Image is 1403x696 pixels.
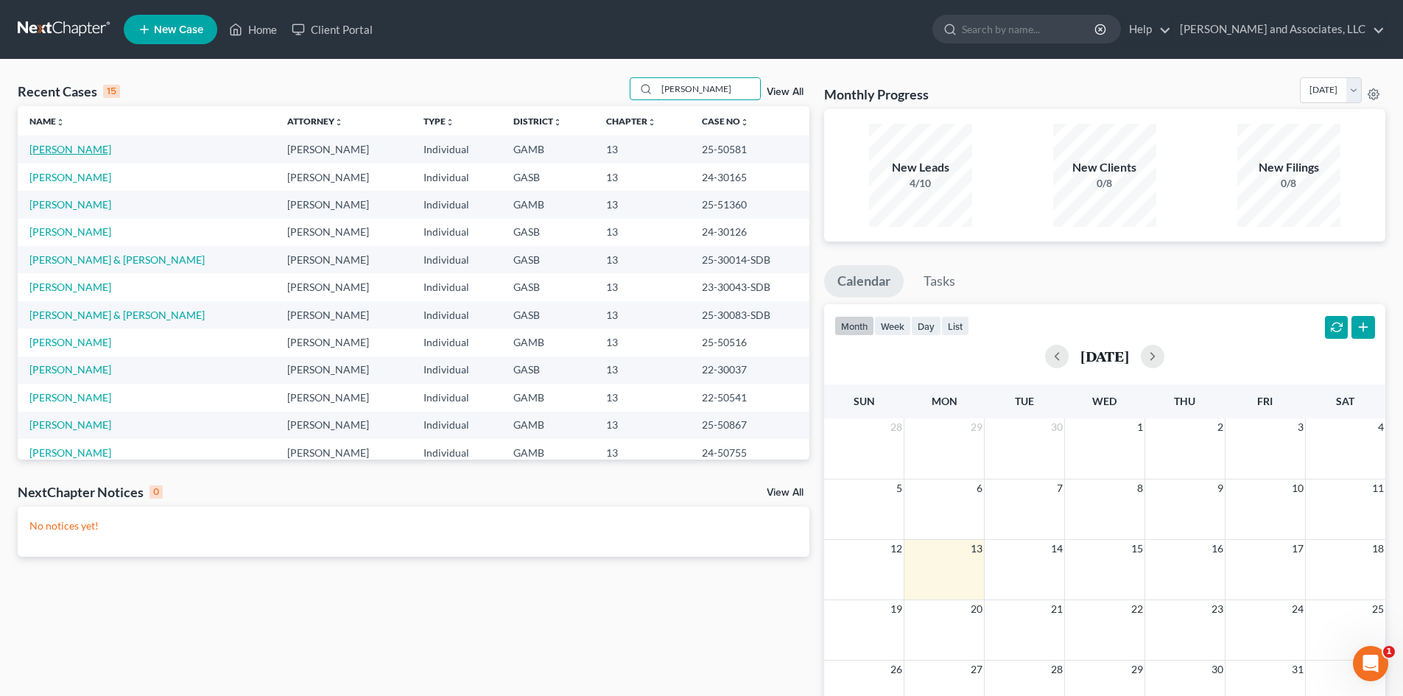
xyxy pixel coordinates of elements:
span: 28 [889,418,904,436]
span: 1 [1136,418,1144,436]
span: Sun [854,395,875,407]
button: week [874,316,911,336]
td: Individual [412,136,502,163]
td: 13 [594,412,690,439]
span: Mon [932,395,957,407]
span: Wed [1092,395,1117,407]
td: Individual [412,439,502,466]
td: [PERSON_NAME] [275,191,412,218]
span: Tue [1015,395,1034,407]
td: GAMB [502,136,595,163]
a: [PERSON_NAME] [29,143,111,155]
td: 24-30165 [690,164,809,191]
i: unfold_more [446,118,454,127]
button: list [941,316,969,336]
td: GASB [502,246,595,273]
td: 25-50867 [690,412,809,439]
td: [PERSON_NAME] [275,356,412,384]
a: View All [767,87,804,97]
span: 23 [1210,600,1225,618]
td: GASB [502,219,595,246]
span: 8 [1136,479,1144,497]
input: Search by name... [657,78,760,99]
td: [PERSON_NAME] [275,301,412,328]
span: 9 [1216,479,1225,497]
td: 24-30126 [690,219,809,246]
a: [PERSON_NAME] [29,446,111,459]
td: Individual [412,273,502,300]
td: Individual [412,412,502,439]
span: 31 [1290,661,1305,678]
td: Individual [412,164,502,191]
span: 27 [969,661,984,678]
td: 13 [594,164,690,191]
span: 15 [1130,540,1144,558]
span: 17 [1290,540,1305,558]
a: Attorneyunfold_more [287,116,343,127]
i: unfold_more [56,118,65,127]
span: 5 [895,479,904,497]
a: Districtunfold_more [513,116,562,127]
td: [PERSON_NAME] [275,136,412,163]
td: GAMB [502,439,595,466]
a: [PERSON_NAME] [29,418,111,431]
a: Calendar [824,265,904,298]
td: 23-30043-SDB [690,273,809,300]
a: [PERSON_NAME] [29,171,111,183]
td: 13 [594,219,690,246]
span: 7 [1055,479,1064,497]
span: 16 [1210,540,1225,558]
h2: [DATE] [1080,348,1129,364]
button: day [911,316,941,336]
input: Search by name... [962,15,1097,43]
h3: Monthly Progress [824,85,929,103]
span: 24 [1290,600,1305,618]
span: 2 [1216,418,1225,436]
td: [PERSON_NAME] [275,164,412,191]
a: Help [1122,16,1171,43]
span: 29 [1130,661,1144,678]
td: 13 [594,356,690,384]
td: 25-51360 [690,191,809,218]
div: 0/8 [1053,176,1156,191]
span: Thu [1174,395,1195,407]
div: 0/8 [1237,176,1340,191]
td: 13 [594,136,690,163]
span: 12 [889,540,904,558]
span: 6 [975,479,984,497]
a: Typeunfold_more [423,116,454,127]
a: Nameunfold_more [29,116,65,127]
td: GASB [502,164,595,191]
span: 1 [1383,646,1395,658]
a: [PERSON_NAME] [29,281,111,293]
td: GASB [502,273,595,300]
td: Individual [412,328,502,356]
td: 25-30014-SDB [690,246,809,273]
td: 13 [594,246,690,273]
span: Fri [1257,395,1273,407]
div: 15 [103,85,120,98]
td: 13 [594,191,690,218]
td: GAMB [502,328,595,356]
i: unfold_more [553,118,562,127]
td: [PERSON_NAME] [275,273,412,300]
a: [PERSON_NAME] & [PERSON_NAME] [29,309,205,321]
span: 28 [1049,661,1064,678]
td: Individual [412,301,502,328]
span: 21 [1049,600,1064,618]
span: 4 [1376,418,1385,436]
span: 14 [1049,540,1064,558]
span: 29 [969,418,984,436]
p: No notices yet! [29,519,798,533]
td: 25-30083-SDB [690,301,809,328]
td: GAMB [502,191,595,218]
td: Individual [412,191,502,218]
span: 10 [1290,479,1305,497]
td: Individual [412,384,502,411]
span: New Case [154,24,203,35]
td: 13 [594,384,690,411]
a: Home [222,16,284,43]
a: Chapterunfold_more [606,116,656,127]
td: 24-50755 [690,439,809,466]
td: [PERSON_NAME] [275,384,412,411]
